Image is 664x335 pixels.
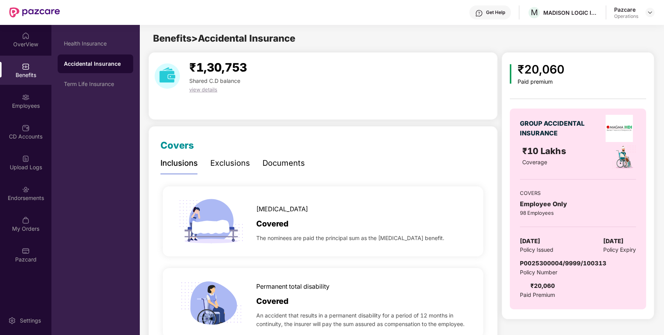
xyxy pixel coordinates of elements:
[518,79,564,85] div: Paid premium
[210,157,250,169] div: Exclusions
[531,8,538,17] span: M
[155,63,180,89] img: download
[530,281,555,291] div: ₹20,060
[189,77,240,84] span: Shared C.D balance
[176,186,246,256] img: icon
[520,199,636,209] div: Employee Only
[518,60,564,79] div: ₹20,060
[256,234,444,242] span: The nominees are paid the principal sum as the [MEDICAL_DATA] benefit.
[614,13,638,19] div: Operations
[22,32,30,40] img: svg+xml;base64,PHN2ZyBpZD0iSG9tZSIgeG1sbnM9Imh0dHA6Ly93d3cudzMub3JnLzIwMDAvc3ZnIiB3aWR0aD0iMjAiIG...
[22,93,30,101] img: svg+xml;base64,PHN2ZyBpZD0iRW1wbG95ZWVzIiB4bWxucz0iaHR0cDovL3d3dy53My5vcmcvMjAwMC9zdmciIHdpZHRoPS...
[22,63,30,70] img: svg+xml;base64,PHN2ZyBpZD0iQmVuZWZpdHMiIHhtbG5zPSJodHRwOi8vd3d3LnczLm9yZy8yMDAwL3N2ZyIgd2lkdGg9Ij...
[153,33,295,44] span: Benefits > Accidental Insurance
[262,157,305,169] div: Documents
[22,247,30,255] img: svg+xml;base64,PHN2ZyBpZD0iUGF6Y2FyZCIgeG1sbnM9Imh0dHA6Ly93d3cudzMub3JnLzIwMDAvc3ZnIiB3aWR0aD0iMj...
[510,64,512,84] img: icon
[256,204,308,214] span: [MEDICAL_DATA]
[256,295,289,307] span: Covered
[189,60,247,74] span: ₹1,30,753
[256,218,289,230] span: Covered
[614,6,638,13] div: Pazcare
[486,9,505,16] div: Get Help
[189,86,217,93] span: view details
[22,216,30,224] img: svg+xml;base64,PHN2ZyBpZD0iTXlfT3JkZXJzIiBkYXRhLW5hbWU9Ik15IE9yZGVycyIgeG1sbnM9Imh0dHA6Ly93d3cudz...
[22,155,30,163] img: svg+xml;base64,PHN2ZyBpZD0iVXBsb2FkX0xvZ3MiIGRhdGEtbmFtZT0iVXBsb2FkIExvZ3MiIHhtbG5zPSJodHRwOi8vd3...
[611,144,637,170] img: policyIcon
[522,159,547,165] span: Coverage
[22,186,30,193] img: svg+xml;base64,PHN2ZyBpZD0iRW5kb3JzZW1lbnRzIiB4bWxucz0iaHR0cDovL3d3dy53My5vcmcvMjAwMC9zdmciIHdpZH...
[522,146,568,156] span: ₹10 Lakhs
[160,157,198,169] div: Inclusions
[475,9,483,17] img: svg+xml;base64,PHN2ZyBpZD0iSGVscC0zMngzMiIgeG1sbnM9Imh0dHA6Ly93d3cudzMub3JnLzIwMDAvc3ZnIiB3aWR0aD...
[64,81,127,87] div: Term Life Insurance
[64,60,127,68] div: Accidental Insurance
[603,237,623,246] span: [DATE]
[9,7,60,18] img: New Pazcare Logo
[520,119,588,138] div: GROUP ACCIDENTAL INSURANCE
[64,40,127,47] div: Health Insurance
[520,260,606,267] span: P0025300004/9999/100313
[603,246,636,254] span: Policy Expiry
[160,138,194,153] div: Covers
[520,237,540,246] span: [DATE]
[520,269,557,275] span: Policy Number
[543,9,598,16] div: MADISON LOGIC INDIA PRIVATE LIMITED
[22,124,30,132] img: svg+xml;base64,PHN2ZyBpZD0iQ0RfQWNjb3VudHMiIGRhdGEtbmFtZT0iQ0QgQWNjb3VudHMiIHhtbG5zPSJodHRwOi8vd3...
[606,115,633,142] img: insurerLogo
[520,189,636,197] div: COVERS
[520,291,555,299] span: Paid Premium
[647,9,653,16] img: svg+xml;base64,PHN2ZyBpZD0iRHJvcGRvd24tMzJ4MzIiIHhtbG5zPSJodHRwOi8vd3d3LnczLm9yZy8yMDAwL3N2ZyIgd2...
[8,317,16,324] img: svg+xml;base64,PHN2ZyBpZD0iU2V0dGluZy0yMHgyMCIgeG1sbnM9Imh0dHA6Ly93d3cudzMub3JnLzIwMDAvc3ZnIiB3aW...
[520,246,553,254] span: Policy Issued
[256,311,470,328] span: An accident that results in a permanent disability for a period of 12 months in continuity, the i...
[18,317,43,324] div: Settings
[256,282,329,291] span: Permanent total disability
[520,209,636,217] div: 98 Employees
